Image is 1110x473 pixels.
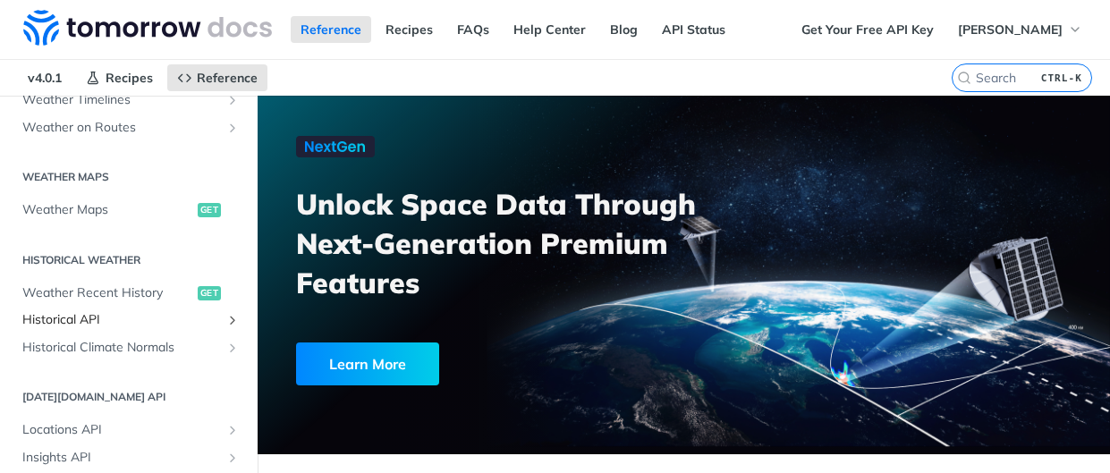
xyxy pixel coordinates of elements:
[22,119,221,137] span: Weather on Routes
[13,389,244,405] h2: [DATE][DOMAIN_NAME] API
[198,286,221,300] span: get
[23,10,272,46] img: Tomorrow.io Weather API Docs
[296,136,375,157] img: NextGen
[106,70,153,86] span: Recipes
[225,451,240,465] button: Show subpages for Insights API
[291,16,371,43] a: Reference
[652,16,735,43] a: API Status
[22,284,193,302] span: Weather Recent History
[76,64,163,91] a: Recipes
[13,307,244,334] a: Historical APIShow subpages for Historical API
[197,70,258,86] span: Reference
[167,64,267,91] a: Reference
[958,21,1063,38] span: [PERSON_NAME]
[13,444,244,471] a: Insights APIShow subpages for Insights API
[296,342,622,385] a: Learn More
[296,342,439,385] div: Learn More
[22,311,221,329] span: Historical API
[225,93,240,107] button: Show subpages for Weather Timelines
[948,16,1092,43] button: [PERSON_NAME]
[13,87,244,114] a: Weather TimelinesShow subpages for Weather Timelines
[13,334,244,361] a: Historical Climate NormalsShow subpages for Historical Climate Normals
[13,197,244,224] a: Weather Mapsget
[22,339,221,357] span: Historical Climate Normals
[13,252,244,268] h2: Historical Weather
[198,203,221,217] span: get
[13,417,244,443] a: Locations APIShow subpages for Locations API
[225,423,240,437] button: Show subpages for Locations API
[22,91,221,109] span: Weather Timelines
[13,114,244,141] a: Weather on RoutesShow subpages for Weather on Routes
[376,16,443,43] a: Recipes
[792,16,944,43] a: Get Your Free API Key
[22,421,221,439] span: Locations API
[225,313,240,327] button: Show subpages for Historical API
[18,64,72,91] span: v4.0.1
[13,169,244,185] h2: Weather Maps
[225,341,240,355] button: Show subpages for Historical Climate Normals
[225,121,240,135] button: Show subpages for Weather on Routes
[504,16,596,43] a: Help Center
[22,201,193,219] span: Weather Maps
[13,280,244,307] a: Weather Recent Historyget
[447,16,499,43] a: FAQs
[22,449,221,467] span: Insights API
[957,71,971,85] svg: Search
[600,16,648,43] a: Blog
[296,184,703,302] h3: Unlock Space Data Through Next-Generation Premium Features
[1037,69,1087,87] kbd: CTRL-K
